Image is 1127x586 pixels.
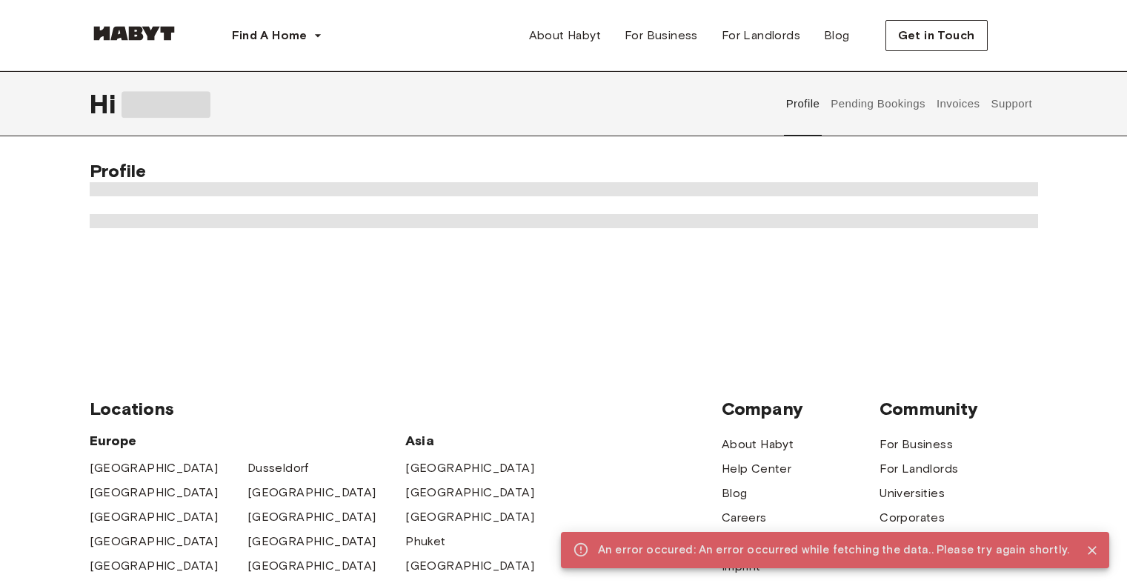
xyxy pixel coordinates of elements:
[722,436,794,453] a: About Habyt
[90,160,147,182] span: Profile
[90,508,219,526] a: [GEOGRAPHIC_DATA]
[598,536,1069,564] div: An error occured: An error occurred while fetching the data.. Please try again shortly.
[625,27,698,44] span: For Business
[90,432,406,450] span: Europe
[90,88,122,119] span: Hi
[885,20,988,51] button: Get in Touch
[722,27,800,44] span: For Landlords
[90,459,219,477] a: [GEOGRAPHIC_DATA]
[934,71,981,136] button: Invoices
[880,509,945,527] a: Corporates
[989,71,1034,136] button: Support
[812,21,862,50] a: Blog
[90,484,219,502] a: [GEOGRAPHIC_DATA]
[405,557,534,575] a: [GEOGRAPHIC_DATA]
[220,21,334,50] button: Find A Home
[247,557,376,575] a: [GEOGRAPHIC_DATA]
[784,71,822,136] button: Profile
[232,27,307,44] span: Find A Home
[517,21,613,50] a: About Habyt
[405,533,445,550] a: Phuket
[90,557,219,575] a: [GEOGRAPHIC_DATA]
[780,71,1037,136] div: user profile tabs
[90,26,179,41] img: Habyt
[880,460,958,478] a: For Landlords
[529,27,601,44] span: About Habyt
[880,398,1037,420] span: Community
[880,485,945,502] a: Universities
[247,459,309,477] a: Dusseldorf
[90,533,219,550] a: [GEOGRAPHIC_DATA]
[405,459,534,477] a: [GEOGRAPHIC_DATA]
[405,432,563,450] span: Asia
[247,508,376,526] a: [GEOGRAPHIC_DATA]
[405,508,534,526] a: [GEOGRAPHIC_DATA]
[1081,539,1103,562] button: Close
[898,27,975,44] span: Get in Touch
[405,484,534,502] a: [GEOGRAPHIC_DATA]
[824,27,850,44] span: Blog
[247,484,376,502] a: [GEOGRAPHIC_DATA]
[722,509,767,527] a: Careers
[247,533,376,550] a: [GEOGRAPHIC_DATA]
[1011,22,1038,49] img: avatar
[722,460,791,478] a: Help Center
[710,21,812,50] a: For Landlords
[613,21,710,50] a: For Business
[722,398,880,420] span: Company
[722,485,748,502] a: Blog
[829,71,928,136] button: Pending Bookings
[880,436,953,453] a: For Business
[90,398,722,420] span: Locations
